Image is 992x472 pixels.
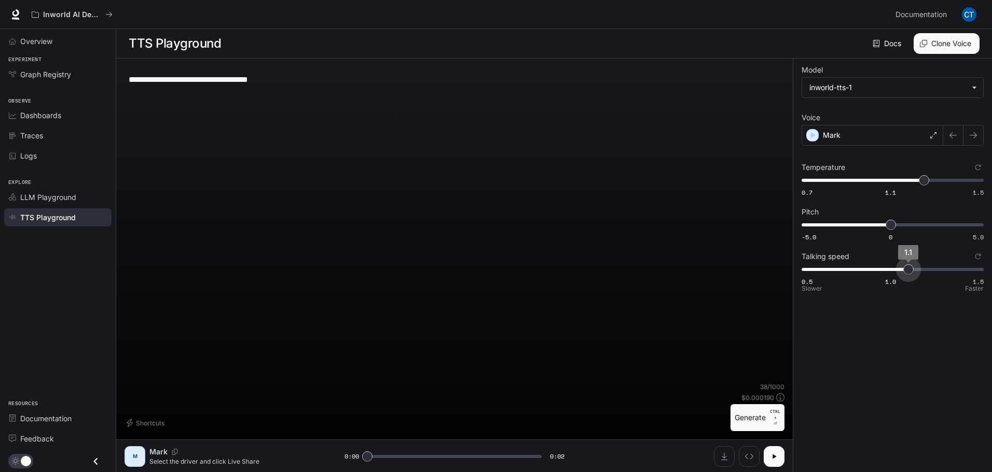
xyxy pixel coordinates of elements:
span: LLM Playground [20,192,76,203]
span: 0.5 [802,277,812,286]
img: User avatar [962,7,976,22]
button: Inspect [739,446,760,467]
button: Download audio [714,446,735,467]
p: Voice [802,114,820,121]
span: 1.5 [973,188,984,197]
span: 1.1 [904,248,912,256]
a: Dashboards [4,106,112,124]
div: M [127,448,143,465]
span: 0:00 [345,451,359,462]
a: Feedback [4,430,112,448]
p: Temperature [802,164,845,171]
h1: TTS Playground [129,33,221,54]
button: Close drawer [84,451,107,472]
span: 1.5 [973,277,984,286]
span: 1.0 [885,277,896,286]
div: inworld-tts-1 [802,78,983,97]
span: 0.7 [802,188,812,197]
a: Traces [4,126,112,145]
p: Select the driver and click Live Share [149,457,320,466]
span: Traces [20,130,43,141]
a: Documentation [891,4,955,25]
a: LLM Playground [4,188,112,206]
span: Documentation [20,413,72,424]
div: inworld-tts-1 [809,82,967,93]
span: TTS Playground [20,212,76,223]
p: Mark [149,447,168,457]
span: Dark mode toggle [21,455,31,466]
p: ⏎ [770,408,780,427]
p: Talking speed [802,253,849,260]
span: -5.0 [802,233,816,241]
p: Inworld AI Demos [43,10,101,19]
span: Graph Registry [20,69,71,80]
p: $ 0.000190 [741,393,774,402]
span: 0 [889,233,892,241]
button: Reset to default [972,251,984,262]
button: GenerateCTRL +⏎ [731,404,784,431]
span: 0:02 [550,451,564,462]
a: Logs [4,147,112,165]
p: 38 / 1000 [760,382,784,391]
button: Shortcuts [125,414,169,431]
p: Mark [823,130,841,140]
p: Slower [802,285,822,292]
p: Pitch [802,208,819,216]
button: User avatar [959,4,980,25]
p: Model [802,66,823,74]
span: 1.1 [885,188,896,197]
span: Dashboards [20,110,61,121]
span: 5.0 [973,233,984,241]
span: Feedback [20,433,54,444]
p: CTRL + [770,408,780,421]
a: TTS Playground [4,208,112,226]
span: Overview [20,36,52,47]
p: Faster [965,285,984,292]
a: Graph Registry [4,65,112,83]
a: Overview [4,32,112,50]
button: Copy Voice ID [168,449,182,455]
span: Documentation [895,8,947,21]
span: Logs [20,150,37,161]
button: All workspaces [27,4,117,25]
a: Documentation [4,409,112,427]
a: Docs [871,33,905,54]
button: Reset to default [972,162,984,173]
button: Clone Voice [914,33,980,54]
